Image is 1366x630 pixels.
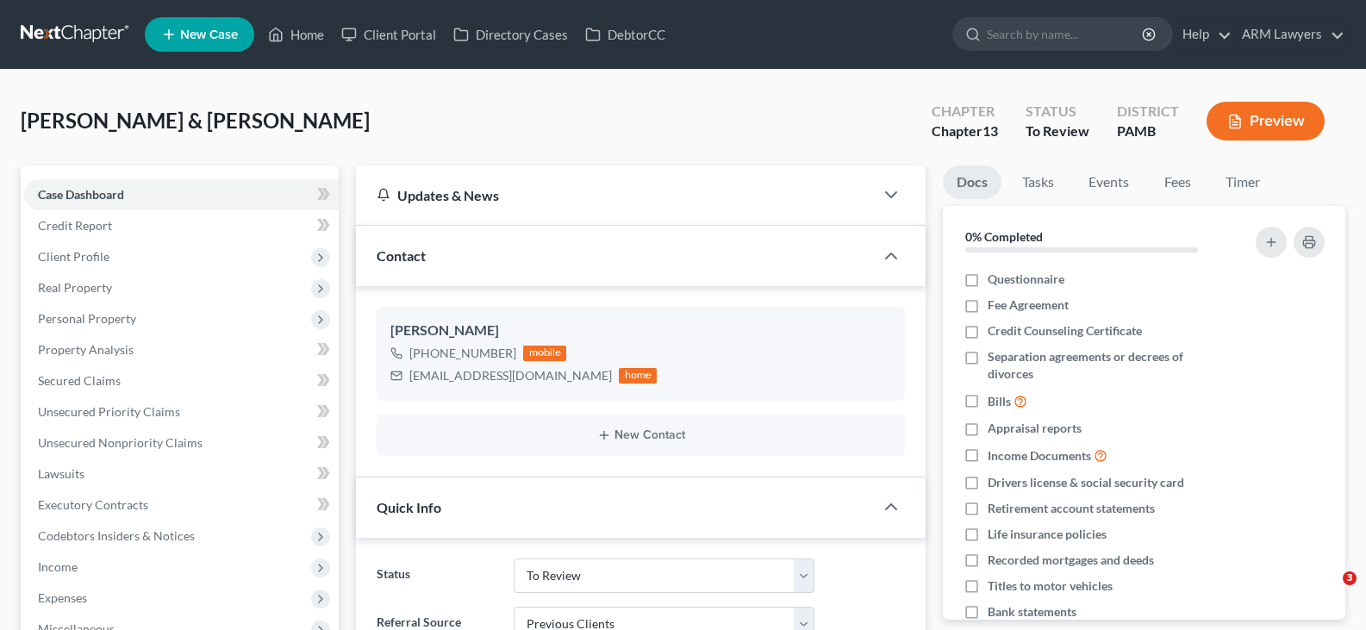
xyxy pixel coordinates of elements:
[38,404,180,419] span: Unsecured Priority Claims
[988,322,1142,340] span: Credit Counseling Certificate
[982,122,998,139] span: 13
[38,497,148,512] span: Executory Contracts
[619,368,657,384] div: home
[1307,571,1349,613] iframe: Intercom live chat
[1117,102,1179,122] div: District
[523,346,566,361] div: mobile
[38,311,136,326] span: Personal Property
[988,447,1091,465] span: Income Documents
[24,396,339,427] a: Unsecured Priority Claims
[24,179,339,210] a: Case Dashboard
[988,348,1230,383] span: Separation agreements or decrees of divorces
[1008,165,1068,199] a: Tasks
[368,558,504,593] label: Status
[988,603,1076,621] span: Bank statements
[1343,571,1357,585] span: 3
[24,427,339,458] a: Unsecured Nonpriority Claims
[180,28,238,41] span: New Case
[38,280,112,295] span: Real Property
[988,577,1113,595] span: Titles to motor vehicles
[577,19,674,50] a: DebtorCC
[24,365,339,396] a: Secured Claims
[38,249,109,264] span: Client Profile
[988,526,1107,543] span: Life insurance policies
[988,552,1154,569] span: Recorded mortgages and deeds
[38,187,124,202] span: Case Dashboard
[38,466,84,481] span: Lawsuits
[1212,165,1274,199] a: Timer
[390,428,891,442] button: New Contact
[409,367,612,384] div: [EMAIL_ADDRESS][DOMAIN_NAME]
[24,210,339,241] a: Credit Report
[1075,165,1143,199] a: Events
[445,19,577,50] a: Directory Cases
[38,218,112,233] span: Credit Report
[1233,19,1344,50] a: ARM Lawyers
[988,393,1011,410] span: Bills
[1117,122,1179,141] div: PAMB
[965,229,1043,244] strong: 0% Completed
[988,296,1069,314] span: Fee Agreement
[377,499,441,515] span: Quick Info
[1026,102,1089,122] div: Status
[38,435,203,450] span: Unsecured Nonpriority Claims
[333,19,445,50] a: Client Portal
[38,590,87,605] span: Expenses
[988,474,1184,491] span: Drivers license & social security card
[24,334,339,365] a: Property Analysis
[377,186,853,204] div: Updates & News
[932,102,998,122] div: Chapter
[259,19,333,50] a: Home
[1207,102,1325,140] button: Preview
[38,373,121,388] span: Secured Claims
[987,18,1145,50] input: Search by name...
[24,458,339,490] a: Lawsuits
[38,342,134,357] span: Property Analysis
[943,165,1001,199] a: Docs
[38,528,195,543] span: Codebtors Insiders & Notices
[1026,122,1089,141] div: To Review
[1150,165,1205,199] a: Fees
[988,420,1082,437] span: Appraisal reports
[932,122,998,141] div: Chapter
[377,247,426,264] span: Contact
[988,271,1064,288] span: Questionnaire
[409,345,516,362] div: [PHONE_NUMBER]
[988,500,1155,517] span: Retirement account statements
[21,108,370,133] span: [PERSON_NAME] & [PERSON_NAME]
[24,490,339,521] a: Executory Contracts
[38,559,78,574] span: Income
[1174,19,1232,50] a: Help
[390,321,891,341] div: [PERSON_NAME]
